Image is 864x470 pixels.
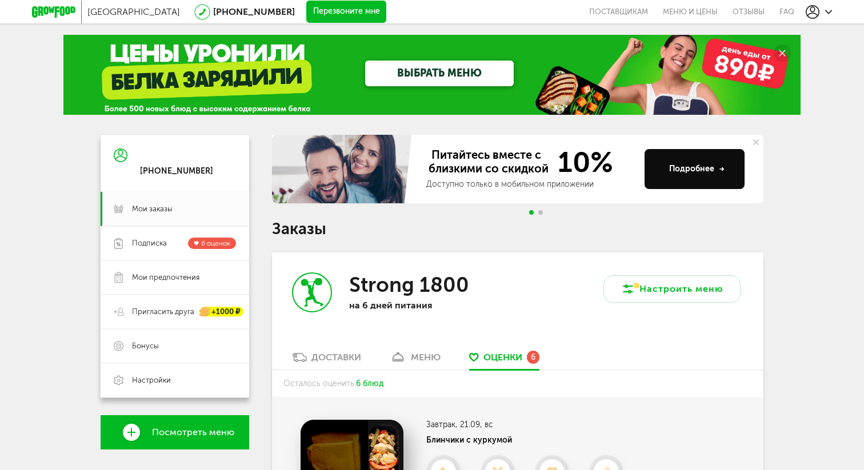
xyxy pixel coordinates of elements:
[426,435,632,445] h4: Блинчики с куркумой
[365,61,514,86] a: ВЫБРАТЬ МЕНЮ
[101,415,249,449] a: Посмотреть меню
[87,6,180,17] span: [GEOGRAPHIC_DATA]
[201,239,230,247] span: 6 оценок
[483,352,522,363] span: Оценки
[426,420,632,429] h3: Завтрак
[286,351,367,369] a: Доставки
[411,352,441,363] div: меню
[152,427,234,437] span: Посмотреть меню
[272,370,763,397] div: Осталось оценить:
[603,275,741,303] button: Настроить меню
[426,179,635,190] div: Доступно только в мобильном приложении
[356,379,383,388] span: 6 блюд
[101,329,249,363] a: Бонусы
[384,351,446,369] a: меню
[272,135,415,203] img: family-banner.579af9d.jpg
[101,260,249,295] a: Мои предпочтения
[132,341,159,351] span: Бонусы
[426,148,551,176] span: Питайтесь вместе с близкими со скидкой
[132,204,173,214] span: Мои заказы
[529,210,534,215] span: Go to slide 1
[140,166,213,176] div: [PHONE_NUMBER]
[527,351,539,363] div: 6
[349,300,498,311] p: на 6 дней питания
[101,192,249,226] a: Мои заказы
[538,210,543,215] span: Go to slide 2
[101,295,249,329] a: Пригласить друга +1000 ₽
[213,6,295,17] a: [PHONE_NUMBER]
[306,1,386,23] button: Перезвоните мне
[132,307,194,317] span: Пригласить друга
[349,272,469,297] h3: Strong 1800
[272,222,763,236] h1: Заказы
[463,351,545,369] a: Оценки 6
[311,352,361,363] div: Доставки
[132,238,167,248] span: Подписка
[551,148,613,176] span: 10%
[132,272,199,283] span: Мои предпочтения
[455,420,493,429] span: , 21.09, вс
[132,375,171,385] span: Настройки
[101,226,249,260] a: Подписка 6 оценок
[669,163,725,175] div: Подробнее
[101,363,249,397] a: Настройки
[200,307,243,317] div: +1000 ₽
[645,149,745,189] button: Подробнее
